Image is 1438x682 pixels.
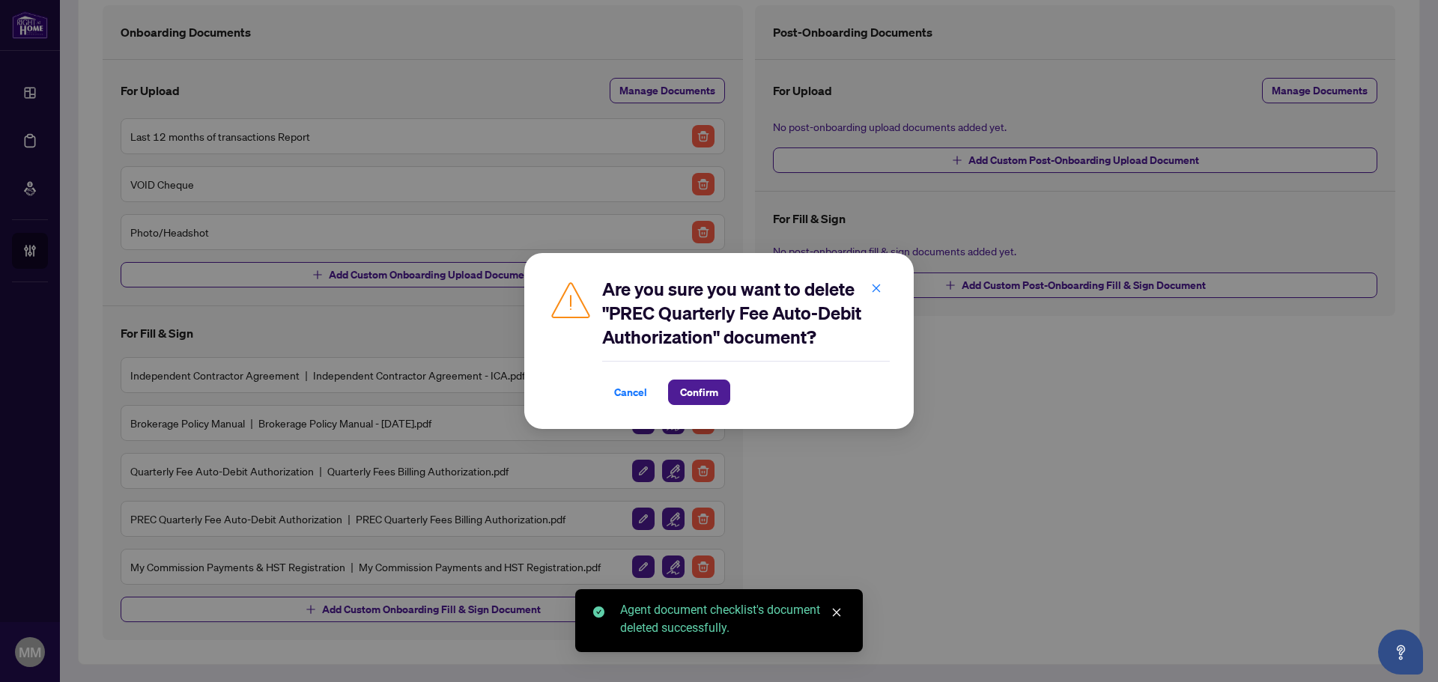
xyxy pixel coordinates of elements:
[614,380,647,404] span: Cancel
[620,601,845,637] div: Agent document checklist's document deleted successfully.
[602,380,659,405] button: Cancel
[871,283,882,293] span: close
[828,604,845,621] a: Close
[668,380,730,405] button: Confirm
[602,277,890,349] h2: Are you sure you want to delete "PREC Quarterly Fee Auto-Debit Authorization" document?
[593,606,604,618] span: check-circle
[831,607,842,618] span: close
[680,380,718,404] span: Confirm
[1378,630,1423,675] button: Open asap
